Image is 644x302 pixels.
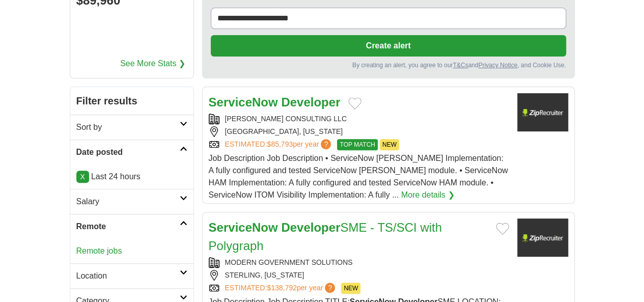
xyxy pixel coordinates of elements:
[325,283,335,293] span: ?
[321,139,331,149] span: ?
[517,93,568,131] img: Company logo
[209,126,509,137] div: [GEOGRAPHIC_DATA], [US_STATE]
[209,154,508,199] span: Job Description Job Description • ServiceNow [PERSON_NAME] Implementation: A fully configured and...
[225,283,338,294] a: ESTIMATED:$138,792per year?
[341,283,360,294] span: NEW
[348,97,361,109] button: Add to favorite jobs
[209,95,278,109] strong: ServiceNow
[267,140,293,148] span: $85,793
[517,218,568,257] img: Company logo
[76,171,187,183] p: Last 24 hours
[209,270,509,281] div: STERLING, [US_STATE]
[70,140,193,164] a: Date posted
[380,139,399,150] span: NEW
[70,87,193,115] h2: Filter results
[225,139,333,150] a: ESTIMATED:$85,793per year?
[453,62,468,69] a: T&Cs
[337,139,377,150] span: TOP MATCH
[76,270,180,282] h2: Location
[211,35,566,57] button: Create alert
[76,196,180,208] h2: Salary
[496,223,509,235] button: Add to favorite jobs
[70,214,193,239] a: Remote
[209,95,341,109] a: ServiceNow Developer
[76,146,180,158] h2: Date posted
[281,95,340,109] strong: Developer
[209,257,509,268] div: MODERN GOVERNMENT SOLUTIONS
[70,189,193,214] a: Salary
[76,246,122,255] a: Remote jobs
[211,61,566,70] div: By creating an alert, you agree to our and , and Cookie Use.
[76,171,89,183] a: X
[70,263,193,288] a: Location
[76,121,180,133] h2: Sort by
[76,221,180,233] h2: Remote
[120,58,185,70] a: See More Stats ❯
[209,221,442,253] a: ServiceNow DeveloperSME - TS/SCI with Polygraph
[401,189,455,201] a: More details ❯
[267,284,296,292] span: $138,792
[70,115,193,140] a: Sort by
[281,221,340,234] strong: Developer
[209,114,509,124] div: [PERSON_NAME] CONSULTING LLC
[209,221,278,234] strong: ServiceNow
[478,62,517,69] a: Privacy Notice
